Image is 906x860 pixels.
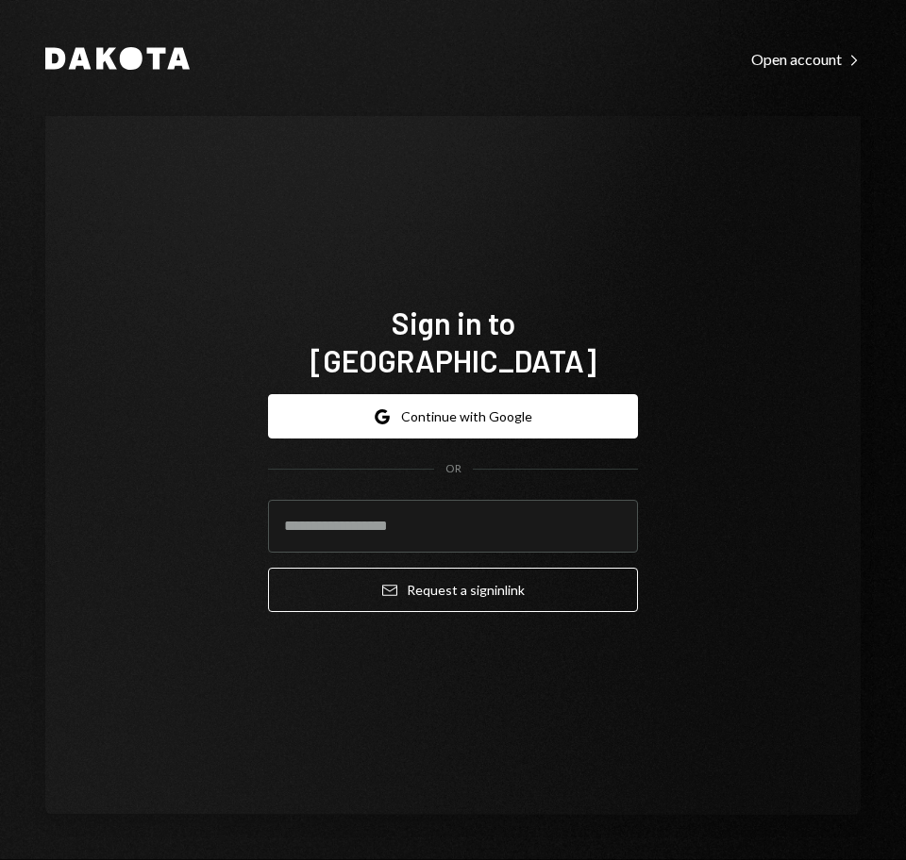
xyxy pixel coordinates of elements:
[751,50,861,69] div: Open account
[445,461,461,477] div: OR
[751,48,861,69] a: Open account
[268,568,638,612] button: Request a signinlink
[268,394,638,438] button: Continue with Google
[268,304,638,379] h1: Sign in to [GEOGRAPHIC_DATA]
